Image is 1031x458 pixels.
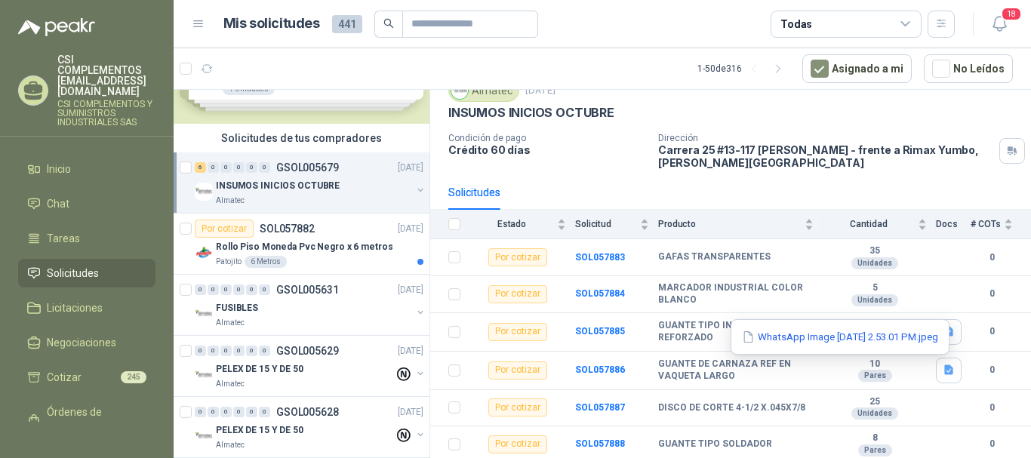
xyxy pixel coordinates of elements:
[246,162,257,173] div: 0
[195,220,254,238] div: Por cotizar
[823,396,927,408] b: 25
[658,438,772,450] b: GUANTE TIPO SOLDADOR
[488,248,547,266] div: Por cotizar
[195,281,426,329] a: 0 0 0 0 0 0 GSOL005631[DATE] Company LogoFUSIBLESAlmatec
[246,346,257,356] div: 0
[398,283,423,297] p: [DATE]
[18,398,155,443] a: Órdenes de Compra
[488,285,547,303] div: Por cotizar
[971,251,1013,265] b: 0
[448,133,646,143] p: Condición de pago
[971,437,1013,451] b: 0
[1001,7,1022,21] span: 18
[658,402,805,414] b: DISCO DE CORTE 4-1/2 X.045X7/8
[47,161,71,177] span: Inicio
[216,423,303,438] p: PELEX DE 15 Y DE 50
[276,346,339,356] p: GSOL005629
[575,364,625,375] a: SOL057886
[18,363,155,392] a: Cotizar245
[658,219,802,229] span: Producto
[823,245,927,257] b: 35
[47,404,141,437] span: Órdenes de Compra
[195,305,213,323] img: Company Logo
[216,240,392,254] p: Rollo Piso Moneda Pvc Negro x 6 metros
[195,162,206,173] div: 6
[971,210,1031,239] th: # COTs
[259,284,270,295] div: 0
[259,407,270,417] div: 0
[208,407,219,417] div: 0
[276,407,339,417] p: GSOL005628
[575,326,625,337] a: SOL057885
[469,210,575,239] th: Estado
[658,320,814,343] b: GUANTE TIPO INGENIERO CORTO REFORZADO
[858,444,892,456] div: Pares
[924,54,1013,83] button: No Leídos
[220,407,232,417] div: 0
[448,143,646,156] p: Crédito 60 días
[448,184,500,201] div: Solicitudes
[276,284,339,295] p: GSOL005631
[697,57,790,81] div: 1 - 50 de 316
[18,328,155,357] a: Negociaciones
[451,82,468,99] img: Company Logo
[823,210,936,239] th: Cantidad
[57,54,155,97] p: CSI COMPLEMENTOS [EMAIL_ADDRESS][DOMAIN_NAME]
[47,369,82,386] span: Cotizar
[47,230,80,247] span: Tareas
[47,300,103,316] span: Licitaciones
[575,402,625,413] a: SOL057887
[658,282,814,306] b: MARCADOR INDUSTRIAL COLOR BLANCO
[195,366,213,384] img: Company Logo
[259,346,270,356] div: 0
[223,13,320,35] h1: Mis solicitudes
[195,284,206,295] div: 0
[220,346,232,356] div: 0
[233,346,245,356] div: 0
[216,439,245,451] p: Almatec
[216,301,258,315] p: FUSIBLES
[245,256,287,268] div: 6 Metros
[18,224,155,253] a: Tareas
[246,284,257,295] div: 0
[174,214,429,275] a: Por cotizarSOL057882[DATE] Company LogoRollo Piso Moneda Pvc Negro x 6 metrosPatojito6 Metros
[195,342,426,390] a: 0 0 0 0 0 0 GSOL005629[DATE] Company LogoPELEX DE 15 Y DE 50Almatec
[47,195,69,212] span: Chat
[383,18,394,29] span: search
[448,79,519,102] div: Almatec
[208,162,219,173] div: 0
[936,210,971,239] th: Docs
[216,179,340,193] p: INSUMOS INICIOS OCTUBRE
[332,15,362,33] span: 441
[740,329,940,345] button: WhatsApp Image [DATE] 2.53.01 PM.jpeg
[971,363,1013,377] b: 0
[851,407,898,420] div: Unidades
[575,252,625,263] a: SOL057883
[195,403,426,451] a: 0 0 0 0 0 0 GSOL005628[DATE] Company LogoPELEX DE 15 Y DE 50Almatec
[525,84,556,98] p: [DATE]
[823,282,927,294] b: 5
[488,398,547,417] div: Por cotizar
[488,435,547,453] div: Por cotizar
[220,284,232,295] div: 0
[823,358,927,370] b: 10
[398,405,423,420] p: [DATE]
[246,407,257,417] div: 0
[233,284,245,295] div: 0
[858,370,892,382] div: Pares
[216,317,245,329] p: Almatec
[488,361,547,380] div: Por cotizar
[216,378,245,390] p: Almatec
[823,219,915,229] span: Cantidad
[47,334,116,351] span: Negociaciones
[802,54,912,83] button: Asignado a mi
[971,324,1013,339] b: 0
[780,16,812,32] div: Todas
[121,371,146,383] span: 245
[233,162,245,173] div: 0
[195,158,426,207] a: 6 0 0 0 0 0 GSOL005679[DATE] Company LogoINSUMOS INICIOS OCTUBREAlmatec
